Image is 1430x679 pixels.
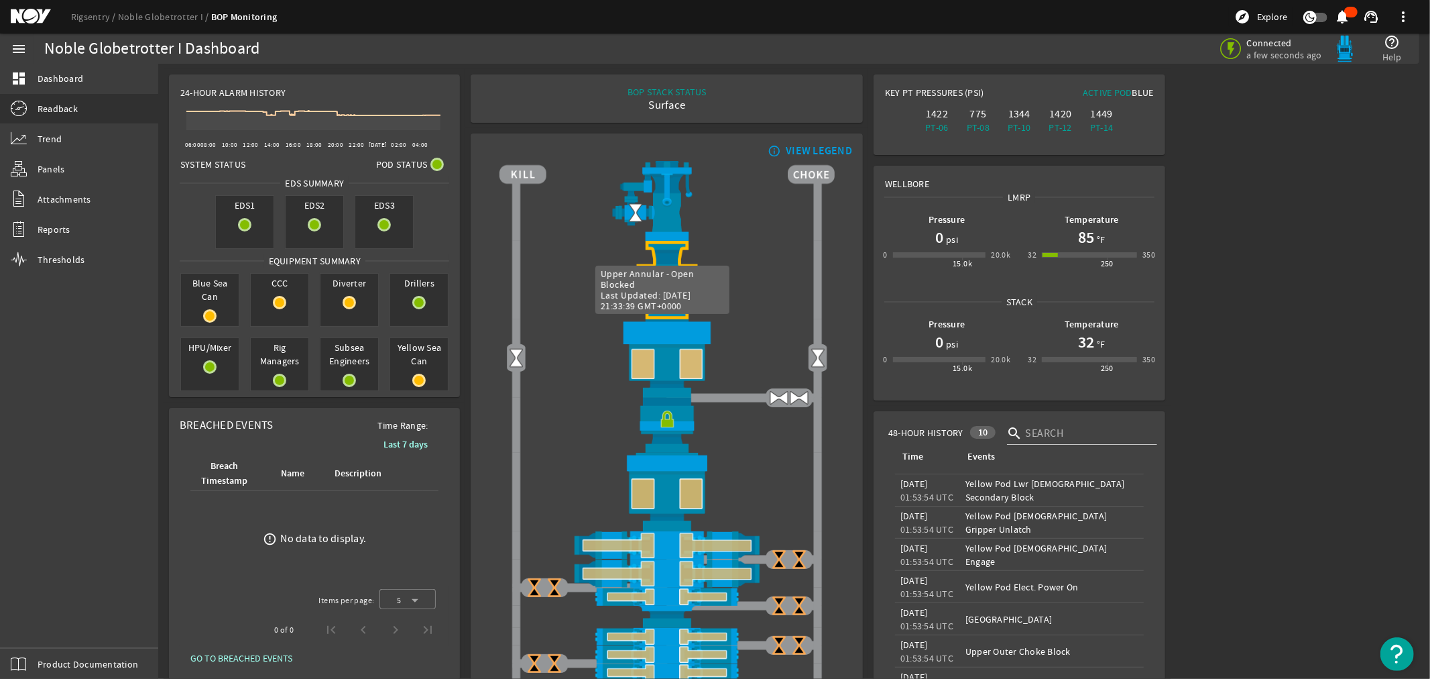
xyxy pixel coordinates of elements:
[1065,318,1119,331] b: Temperature
[390,274,448,293] span: Drillers
[1142,248,1155,262] div: 350
[383,438,428,451] b: Last 7 days
[544,654,564,674] img: ValveCloseBlock.png
[44,42,260,56] div: Noble Globetrotter I Dashboard
[1007,425,1023,441] i: search
[499,161,835,241] img: RiserAdapter.png
[355,196,413,215] span: EDS3
[11,41,27,57] mat-icon: menu
[935,331,943,353] h1: 0
[328,141,343,149] text: 20:00
[900,523,953,535] legacy-datetime-component: 01:53:54 UTC
[789,596,809,616] img: ValveCloseBlock.png
[369,141,388,149] text: [DATE]
[1380,637,1414,671] button: Open Resource Center
[251,274,308,293] span: CCC
[991,248,1010,262] div: 20.0k
[524,654,544,674] img: ValveCloseBlock.png
[196,459,263,488] div: Breach Timestamp
[929,213,965,226] b: Pressure
[991,353,1010,366] div: 20.0k
[1384,34,1401,50] mat-icon: help_outline
[965,450,1132,464] div: Events
[900,510,928,522] legacy-datetime-component: [DATE]
[181,274,239,306] span: Blue Sea Can
[902,450,923,464] div: Time
[1002,121,1037,134] div: PT-10
[286,141,301,149] text: 16:00
[333,466,394,481] div: Description
[965,541,1138,568] div: Yellow Pod [DEMOGRAPHIC_DATA] Engage
[900,607,928,619] legacy-datetime-component: [DATE]
[1247,37,1322,49] span: Connected
[38,132,62,146] span: Trend
[935,227,943,248] h1: 0
[1003,191,1035,204] span: LMRP
[960,121,996,134] div: PT-08
[1382,50,1402,64] span: Help
[888,426,963,439] span: 48-Hour History
[38,223,70,236] span: Reports
[499,645,835,664] img: PipeRamOpenBlock.png
[900,478,928,490] legacy-datetime-component: [DATE]
[1026,425,1146,441] input: Search
[38,162,65,176] span: Panels
[1387,1,1419,33] button: more_vert
[185,141,200,149] text: 06:00
[274,623,294,637] div: 0 of 0
[960,107,996,121] div: 775
[499,560,835,588] img: ShearRamOpenBlock.png
[1335,9,1351,25] mat-icon: notifications
[506,348,526,368] img: Valve2Open.png
[335,466,381,481] div: Description
[900,556,953,568] legacy-datetime-component: 01:53:54 UTC
[919,121,955,134] div: PT-06
[1042,121,1078,134] div: PT-12
[38,658,138,671] span: Product Documentation
[499,588,835,606] img: PipeRamOpenBlock.png
[499,398,835,453] img: RiserConnectorLock.png
[965,613,1138,626] div: [GEOGRAPHIC_DATA]
[306,141,322,149] text: 18:00
[929,318,965,331] b: Pressure
[953,362,972,375] div: 15.0k
[874,166,1164,191] div: Wellbore
[524,578,544,598] img: ValveCloseBlock.png
[1094,233,1106,246] span: °F
[1028,248,1036,262] div: 32
[499,319,835,398] img: UpperAnnularOpenBlock.png
[412,141,428,149] text: 04:00
[499,241,835,319] img: FlexJoint_Fault.png
[180,158,245,171] span: System Status
[280,176,349,190] span: EDS SUMMARY
[967,450,995,464] div: Events
[264,141,280,149] text: 14:00
[180,646,303,670] button: GO TO BREACHED EVENTS
[281,466,304,481] div: Name
[1101,257,1114,270] div: 250
[71,11,118,23] a: Rigsentry
[118,11,211,23] a: Noble Globetrotter I
[243,141,258,149] text: 12:00
[349,141,364,149] text: 22:00
[789,550,809,570] img: ValveCloseBlock.png
[769,550,789,570] img: ValveCloseBlock.png
[900,574,928,586] legacy-datetime-component: [DATE]
[263,532,277,546] mat-icon: error_outline
[264,254,365,268] span: Equipment Summary
[1078,331,1094,353] h1: 32
[900,450,949,464] div: Time
[965,477,1138,504] div: Yellow Pod Lwr [DEMOGRAPHIC_DATA] Secondary Block
[390,338,448,370] span: Yellow Sea Can
[628,99,707,112] div: Surface
[279,466,316,481] div: Name
[1331,36,1358,62] img: Bluepod.svg
[1363,9,1379,25] mat-icon: support_agent
[900,542,928,554] legacy-datetime-component: [DATE]
[1234,9,1250,25] mat-icon: explore
[251,338,308,370] span: Rig Managers
[38,193,91,206] span: Attachments
[280,532,366,545] div: No data to display.
[1078,227,1094,248] h1: 85
[499,628,835,646] img: PipeRamOpenBlock.png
